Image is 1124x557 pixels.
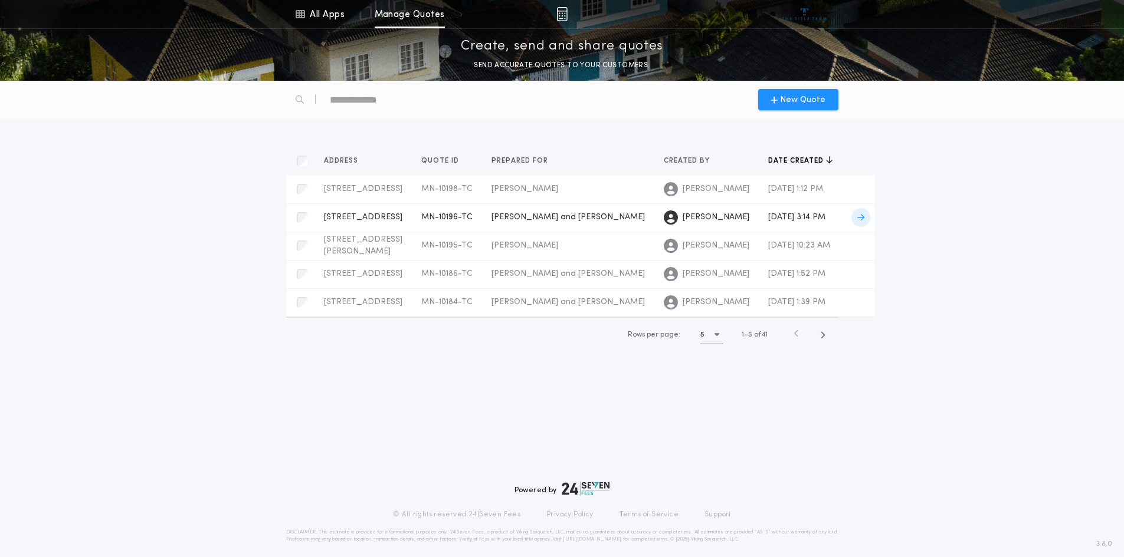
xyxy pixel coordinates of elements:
span: [DATE] 1:52 PM [768,269,825,278]
span: [STREET_ADDRESS] [324,269,402,278]
h1: 5 [700,329,704,341]
span: [STREET_ADDRESS] [324,213,402,222]
p: DISCLAIMER: This estimate is provided for informational purposes only. 24|Seven Fees, a product o... [286,529,838,543]
span: [PERSON_NAME] [491,184,558,193]
span: [PERSON_NAME] and [PERSON_NAME] [491,269,645,278]
span: 3.8.0 [1096,539,1112,549]
span: [PERSON_NAME] [491,241,558,250]
span: New Quote [780,94,825,106]
button: 5 [700,325,723,344]
span: MN-10186-TC [421,269,473,278]
span: [DATE] 10:23 AM [768,241,830,250]
a: [URL][DOMAIN_NAME] [563,537,621,542]
span: [STREET_ADDRESS][PERSON_NAME] [324,235,402,256]
span: MN-10196-TC [421,213,473,222]
span: [PERSON_NAME] [683,183,749,195]
span: [PERSON_NAME] [683,296,749,308]
span: MN-10198-TC [421,184,473,193]
span: [DATE] 1:39 PM [768,298,825,306]
a: Privacy Policy [546,510,594,519]
div: Powered by [515,482,610,496]
span: MN-10184-TC [421,298,473,306]
img: vs-icon [782,8,827,20]
span: [PERSON_NAME] [683,212,749,223]
span: [STREET_ADDRESS] [324,184,402,193]
span: [DATE] 3:14 PM [768,213,825,222]
span: [PERSON_NAME] and [PERSON_NAME] [491,213,645,222]
span: Quote ID [421,156,461,166]
button: Address [324,155,367,167]
p: Create, send and share quotes [461,37,663,56]
span: [PERSON_NAME] [683,268,749,280]
button: Quote ID [421,155,468,167]
img: img [556,7,568,21]
button: New Quote [758,89,838,110]
span: Address [324,156,361,166]
span: Date created [768,156,826,166]
p: SEND ACCURATE QUOTES TO YOUR CUSTOMERS. [474,60,650,71]
span: [STREET_ADDRESS] [324,298,402,306]
span: [PERSON_NAME] [683,240,749,252]
span: 1 [742,331,744,338]
p: © All rights reserved. 24|Seven Fees [393,510,520,519]
button: Date created [768,155,833,167]
span: Created by [664,156,712,166]
span: of 41 [754,329,768,340]
button: Created by [664,155,719,167]
span: Prepared for [491,156,550,166]
a: Terms of Service [620,510,679,519]
span: MN-10195-TC [421,241,473,250]
a: Support [704,510,731,519]
span: Rows per page: [628,331,680,338]
span: [DATE] 1:12 PM [768,184,823,193]
span: [PERSON_NAME] and [PERSON_NAME] [491,298,645,306]
img: logo [562,482,610,496]
span: 5 [748,331,752,338]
